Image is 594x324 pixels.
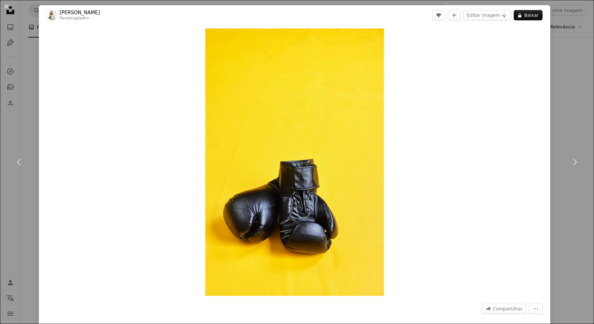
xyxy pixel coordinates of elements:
button: Ampliar esta imagem [205,28,384,296]
span: Compartilhar [493,304,522,314]
img: um par de luvas pretas de caixa em um fundo amarelo [205,28,384,296]
div: Para [60,16,100,21]
a: [PERSON_NAME] [60,9,100,16]
button: Curtir [432,10,445,20]
button: Mais ações [529,304,543,314]
button: Adicionar à coleção [448,10,461,20]
button: Compartilhar esta imagem [482,304,526,314]
a: Unsplash+ [68,16,90,20]
a: Próximo [555,131,594,193]
button: Baixar [514,10,543,20]
button: Editar imagem [463,10,511,20]
img: Ir para o perfil de Natalia Blauth [47,10,57,20]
